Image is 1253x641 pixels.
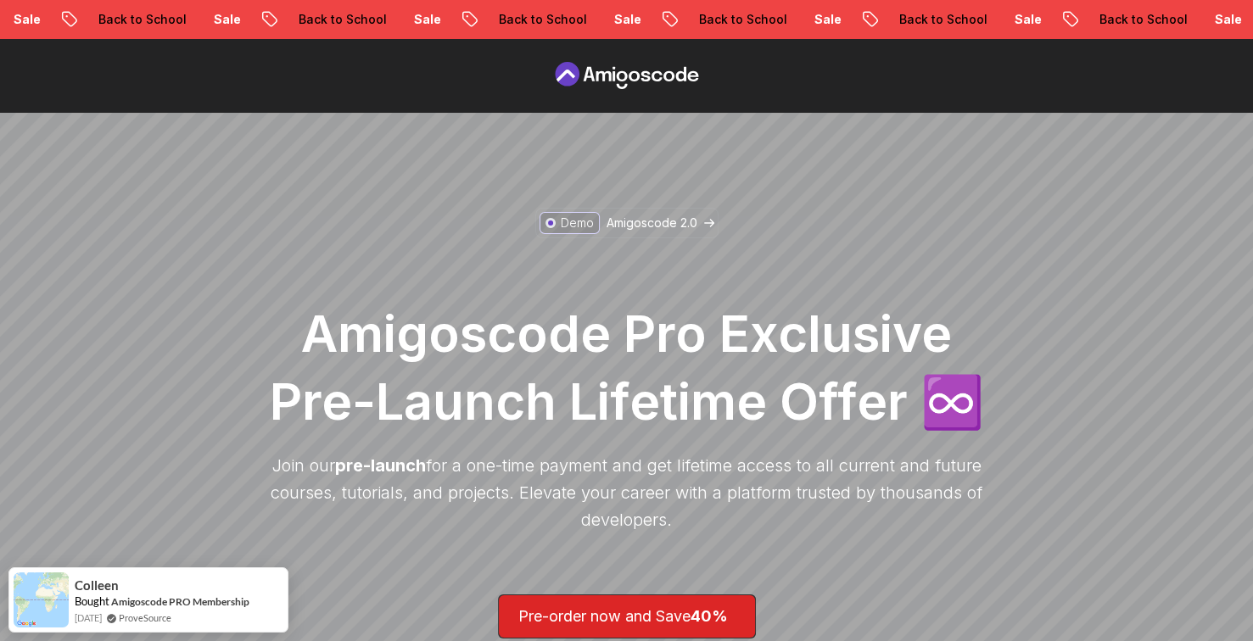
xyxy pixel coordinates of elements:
[394,11,449,28] p: Sale
[194,11,249,28] p: Sale
[111,595,249,608] a: Amigoscode PRO Membership
[595,11,649,28] p: Sale
[561,215,594,231] p: Demo
[262,299,992,435] h1: Amigoscode Pro Exclusive Pre-Launch Lifetime Offer ♾️
[551,62,703,89] a: Pre Order page
[995,11,1049,28] p: Sale
[75,610,102,625] span: [DATE]
[14,572,69,627] img: provesource social proof notification image
[680,11,795,28] p: Back to School
[880,11,995,28] p: Back to School
[335,455,426,476] span: pre-launch
[607,215,697,231] p: Amigoscode 2.0
[279,11,394,28] p: Back to School
[795,11,849,28] p: Sale
[75,594,109,608] span: Bought
[262,452,992,533] p: Join our for a one-time payment and get lifetime access to all current and future courses, tutori...
[75,578,119,593] span: Colleen
[479,11,595,28] p: Back to School
[119,610,171,625] a: ProveSource
[691,607,728,625] span: 40%
[1080,11,1195,28] p: Back to School
[1195,11,1250,28] p: Sale
[518,605,736,628] p: Pre-order now and Save
[535,208,719,238] a: DemoAmigoscode 2.0
[79,11,194,28] p: Back to School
